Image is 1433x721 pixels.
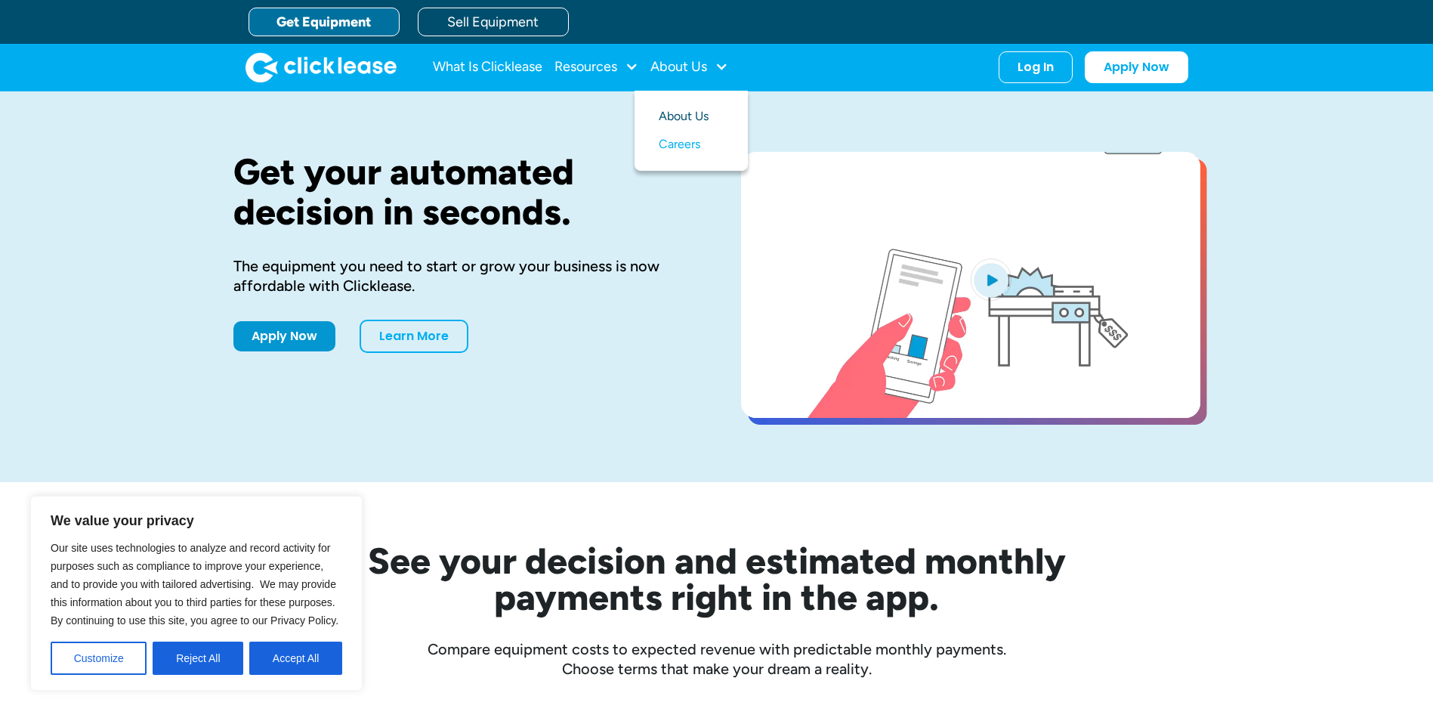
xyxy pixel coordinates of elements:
p: We value your privacy [51,512,342,530]
img: Clicklease logo [246,52,397,82]
a: Apply Now [1085,51,1188,83]
img: Blue play button logo on a light blue circular background [971,258,1011,301]
a: Careers [659,131,724,159]
a: Sell Equipment [418,8,569,36]
a: Get Equipment [249,8,400,36]
a: About Us [659,103,724,131]
h1: Get your automated decision in seconds. [233,152,693,232]
div: About Us [650,52,728,82]
div: The equipment you need to start or grow your business is now affordable with Clicklease. [233,256,693,296]
span: Our site uses technologies to analyze and record activity for purposes such as compliance to impr... [51,542,338,627]
a: home [246,52,397,82]
a: Learn More [360,320,468,353]
div: Log In [1018,60,1054,75]
nav: About Us [635,91,748,171]
h2: See your decision and estimated monthly payments right in the app. [294,543,1140,615]
a: open lightbox [741,152,1200,418]
div: We value your privacy [30,496,363,691]
button: Reject All [153,642,243,675]
button: Accept All [249,642,342,675]
a: What Is Clicklease [433,52,542,82]
div: Compare equipment costs to expected revenue with predictable monthly payments. Choose terms that ... [233,639,1200,679]
button: Customize [51,642,147,675]
div: Resources [554,52,638,82]
a: Apply Now [233,321,335,351]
